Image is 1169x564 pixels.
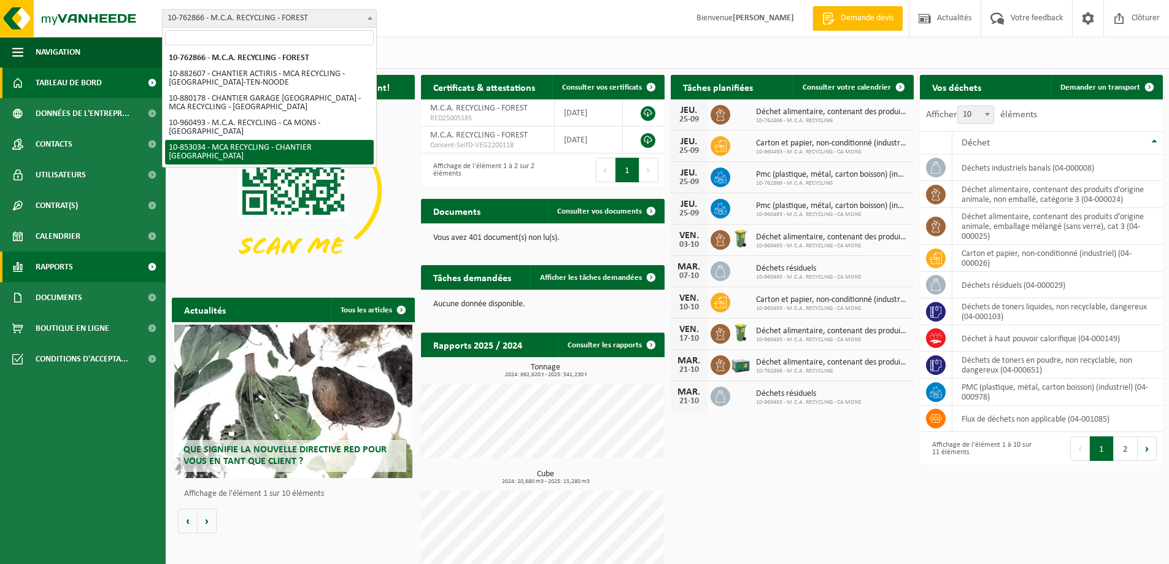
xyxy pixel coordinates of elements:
[677,241,701,249] div: 03-10
[677,199,701,209] div: JEU.
[36,98,129,129] span: Données de l'entrepr...
[677,366,701,374] div: 21-10
[178,509,198,533] button: Vorige
[165,115,374,140] li: 10-960493 - M.C.A. RECYCLING - CA MONS - [GEOGRAPHIC_DATA]
[36,344,128,374] span: Conditions d'accepta...
[677,387,701,397] div: MAR.
[639,158,658,182] button: Next
[172,99,415,282] img: Download de VHEPlus App
[756,305,908,312] span: 10-960493 - M.C.A. RECYCLING - CA MONS
[183,445,387,466] span: Que signifie la nouvelle directive RED pour vous en tant que client ?
[36,37,80,68] span: Navigation
[421,333,534,357] h2: Rapports 2025 / 2024
[433,234,652,242] p: Vous avez 401 document(s) non lu(s).
[36,221,80,252] span: Calendrier
[1051,75,1162,99] a: Demander un transport
[812,6,903,31] a: Demande devis
[433,300,652,309] p: Aucune donnée disponible.
[730,322,751,343] img: WB-0140-HPE-GN-50
[184,490,409,498] p: Affichage de l'élément 1 sur 10 éléments
[962,138,990,148] span: Déchet
[756,139,908,149] span: Carton et papier, non-conditionné (industriel)
[803,83,891,91] span: Consulter votre calendrier
[36,129,72,160] span: Contacts
[1070,436,1090,461] button: Previous
[952,245,1163,272] td: carton et papier, non-conditionné (industriel) (04-000026)
[165,66,374,91] li: 10-882607 - CHANTIER ACTIRIS - MCA RECYCLING - [GEOGRAPHIC_DATA]-TEN-NOODE
[926,110,1037,120] label: Afficher éléments
[957,106,994,124] span: 10
[555,99,623,126] td: [DATE]
[540,274,642,282] span: Afficher les tâches demandées
[677,356,701,366] div: MAR.
[421,199,493,223] h2: Documents
[677,137,701,147] div: JEU.
[671,75,765,99] h2: Tâches planifiées
[555,126,623,153] td: [DATE]
[730,228,751,249] img: WB-0140-HPE-GN-50
[952,325,1163,352] td: déchet à haut pouvoir calorifique (04-000149)
[165,50,374,66] li: 10-762866 - M.C.A. RECYCLING - FOREST
[677,209,701,218] div: 25-09
[756,211,908,218] span: 10-960493 - M.C.A. RECYCLING - CA MONS
[596,158,615,182] button: Previous
[756,107,908,117] span: Déchet alimentaire, contenant des produits d'origine animale, emballage mélangé ...
[677,303,701,312] div: 10-10
[36,68,102,98] span: Tableau de bord
[952,406,1163,432] td: flux de déchets non applicable (04-001085)
[427,156,536,183] div: Affichage de l'élément 1 à 2 sur 2 éléments
[165,91,374,115] li: 10-880178 - CHANTIER GARAGE [GEOGRAPHIC_DATA] - MCA RECYCLING - [GEOGRAPHIC_DATA]
[677,115,701,124] div: 25-09
[793,75,912,99] a: Consulter votre calendrier
[1060,83,1140,91] span: Demander un transport
[427,470,664,485] h3: Cube
[756,233,908,242] span: Déchet alimentaire, contenant des produits d'origine animale, non emballé, catég...
[430,131,528,140] span: M.C.A. RECYCLING - FOREST
[756,358,908,368] span: Déchet alimentaire, contenant des produits d'origine animale, emballage mélangé ...
[174,325,412,478] a: Que signifie la nouvelle directive RED pour vous en tant que client ?
[427,372,664,378] span: 2024: 692,620 t - 2025: 541,230 t
[952,181,1163,208] td: déchet alimentaire, contenant des produits d'origine animale, non emballé, catégorie 3 (04-000024)
[730,353,751,374] img: PB-LB-0680-HPE-GN-01
[198,509,217,533] button: Volgende
[677,178,701,187] div: 25-09
[952,298,1163,325] td: déchets de toners liquides, non recyclable, dangereux (04-000103)
[756,368,908,375] span: 10-762866 - M.C.A. RECYCLING
[952,379,1163,406] td: PMC (plastique, métal, carton boisson) (industriel) (04-000978)
[952,155,1163,181] td: déchets industriels banals (04-000008)
[36,160,86,190] span: Utilisateurs
[547,199,663,223] a: Consulter vos documents
[838,12,897,25] span: Demande devis
[756,389,862,399] span: Déchets résiduels
[530,265,663,290] a: Afficher les tâches demandées
[756,201,908,211] span: Pmc (plastique, métal, carton boisson) (industriel)
[756,170,908,180] span: Pmc (plastique, métal, carton boisson) (industriel)
[552,75,663,99] a: Consulter vos certificats
[430,114,544,123] span: RED25005185
[677,262,701,272] div: MAR.
[677,106,701,115] div: JEU.
[427,479,664,485] span: 2024: 20,680 m3 - 2025: 15,280 m3
[36,252,73,282] span: Rapports
[677,334,701,343] div: 17-10
[427,363,664,378] h3: Tonnage
[162,9,377,28] span: 10-762866 - M.C.A. RECYCLING - FOREST
[677,325,701,334] div: VEN.
[558,333,663,357] a: Consulter les rapports
[733,14,794,23] strong: [PERSON_NAME]
[677,168,701,178] div: JEU.
[1138,436,1157,461] button: Next
[421,75,547,99] h2: Certificats & attestations
[421,265,523,289] h2: Tâches demandées
[1114,436,1138,461] button: 2
[677,272,701,280] div: 07-10
[677,397,701,406] div: 21-10
[615,158,639,182] button: 1
[172,298,238,322] h2: Actualités
[756,336,908,344] span: 10-960493 - M.C.A. RECYCLING - CA MONS
[557,207,642,215] span: Consulter vos documents
[562,83,642,91] span: Consulter vos certificats
[756,117,908,125] span: 10-762866 - M.C.A. RECYCLING
[36,313,109,344] span: Boutique en ligne
[926,435,1035,462] div: Affichage de l'élément 1 à 10 sur 11 éléments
